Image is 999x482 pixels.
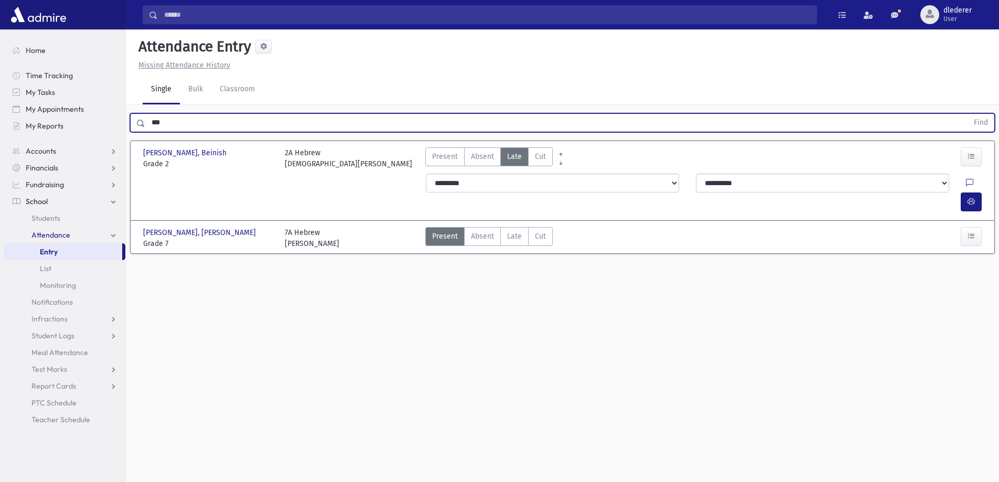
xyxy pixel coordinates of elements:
[134,61,230,70] a: Missing Attendance History
[432,151,458,162] span: Present
[143,227,258,238] span: [PERSON_NAME], [PERSON_NAME]
[943,15,972,23] span: User
[425,227,553,249] div: AttTypes
[211,75,263,104] a: Classroom
[26,197,48,206] span: School
[4,159,125,176] a: Financials
[507,231,522,242] span: Late
[4,101,125,117] a: My Appointments
[535,231,546,242] span: Cut
[31,297,73,307] span: Notifications
[26,71,73,80] span: Time Tracking
[4,260,125,277] a: List
[4,327,125,344] a: Student Logs
[4,361,125,378] a: Test Marks
[31,314,68,324] span: Infractions
[471,231,494,242] span: Absent
[507,151,522,162] span: Late
[4,277,125,294] a: Monitoring
[40,264,51,273] span: List
[4,210,125,227] a: Students
[134,38,251,56] h5: Attendance Entry
[26,180,64,189] span: Fundraising
[4,344,125,361] a: Meal Attendance
[26,163,58,173] span: Financials
[4,378,125,394] a: Report Cards
[26,88,55,97] span: My Tasks
[26,146,56,156] span: Accounts
[31,230,70,240] span: Attendance
[432,231,458,242] span: Present
[143,75,180,104] a: Single
[535,151,546,162] span: Cut
[425,147,553,169] div: AttTypes
[26,46,46,55] span: Home
[31,365,67,374] span: Test Marks
[4,193,125,210] a: School
[143,158,274,169] span: Grade 2
[4,243,122,260] a: Entry
[4,117,125,134] a: My Reports
[31,381,76,391] span: Report Cards
[138,61,230,70] u: Missing Attendance History
[31,213,60,223] span: Students
[4,294,125,310] a: Notifications
[968,114,994,132] button: Find
[143,238,274,249] span: Grade 7
[26,104,84,114] span: My Appointments
[31,415,90,424] span: Teacher Schedule
[158,5,817,24] input: Search
[31,398,77,408] span: PTC Schedule
[31,348,88,357] span: Meal Attendance
[40,281,76,290] span: Monitoring
[4,310,125,327] a: Infractions
[471,151,494,162] span: Absent
[8,4,69,25] img: AdmirePro
[4,176,125,193] a: Fundraising
[943,6,972,15] span: dlederer
[4,394,125,411] a: PTC Schedule
[4,42,125,59] a: Home
[40,247,58,256] span: Entry
[4,143,125,159] a: Accounts
[285,227,339,249] div: 7A Hebrew [PERSON_NAME]
[4,67,125,84] a: Time Tracking
[4,411,125,428] a: Teacher Schedule
[4,227,125,243] a: Attendance
[143,147,229,158] span: [PERSON_NAME], Beinish
[285,147,412,169] div: 2A Hebrew [DEMOGRAPHIC_DATA][PERSON_NAME]
[31,331,74,340] span: Student Logs
[180,75,211,104] a: Bulk
[26,121,63,131] span: My Reports
[4,84,125,101] a: My Tasks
